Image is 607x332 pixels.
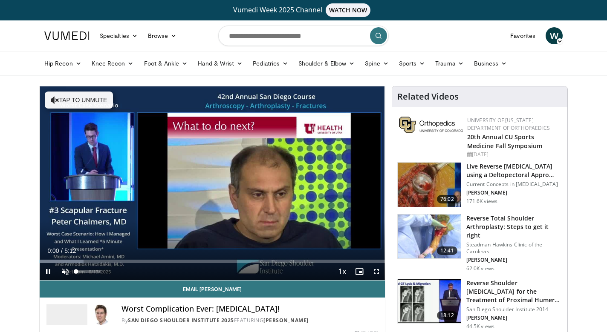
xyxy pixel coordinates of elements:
[466,323,494,330] p: 44.5K views
[505,27,541,44] a: Favorites
[143,27,182,44] a: Browse
[95,27,143,44] a: Specialties
[248,55,293,72] a: Pediatrics
[397,162,562,207] a: 76:02 Live Reverse [MEDICAL_DATA] using a Deltopectoral Appro… Current Concepts in [MEDICAL_DATA]...
[466,198,497,205] p: 171.6K views
[466,241,562,255] p: Steadman Hawkins Clinic of the Carolinas
[40,86,385,280] video-js: Video Player
[466,306,562,313] p: San Diego Shoulder Institute 2014
[40,280,385,298] a: Email [PERSON_NAME]
[46,3,561,17] a: Vumedi Week 2025 ChannelWATCH NOW
[399,117,463,133] img: 355603a8-37da-49b6-856f-e00d7e9307d3.png.150x105_q85_autocrop_double_scale_upscale_version-0.2.png
[466,189,562,196] p: [PERSON_NAME]
[57,263,74,280] button: Unmute
[46,304,87,325] img: San Diego Shoulder Institute 2025
[121,304,378,314] h4: Worst Complication Ever: [MEDICAL_DATA]!
[467,117,550,132] a: University of [US_STATE] Department of Orthopaedics
[437,195,457,203] span: 76:02
[466,162,562,179] h3: Live Reverse [MEDICAL_DATA] using a Deltopectoral Appro…
[326,3,371,17] span: WATCH NOW
[128,317,234,324] a: San Diego Shoulder Institute 2025
[45,92,113,109] button: Tap to unmute
[334,263,351,280] button: Playback Rate
[466,214,562,240] h3: Reverse Total Shoulder Arthroplasty: Steps to get it right
[193,55,248,72] a: Hand & Wrist
[121,317,378,324] div: By FEATURING
[398,215,461,259] img: 326034_0000_1.png.150x105_q85_crop-smart_upscale.jpg
[437,311,457,320] span: 18:12
[467,151,561,158] div: [DATE]
[293,55,360,72] a: Shoulder & Elbow
[437,246,457,255] span: 12:41
[351,263,368,280] button: Enable picture-in-picture mode
[47,247,59,254] span: 0:00
[469,55,512,72] a: Business
[139,55,193,72] a: Foot & Ankle
[218,26,389,46] input: Search topics, interventions
[397,92,459,102] h4: Related Videos
[87,55,139,72] a: Knee Recon
[546,27,563,44] a: W
[466,279,562,304] h3: Reverse Shoulder [MEDICAL_DATA] for the Treatment of Proximal Humeral …
[76,270,100,273] div: Volume Level
[368,263,385,280] button: Fullscreen
[394,55,431,72] a: Sports
[44,31,90,40] img: VuMedi Logo
[360,55,393,72] a: Spine
[430,55,469,72] a: Trauma
[466,315,562,321] p: [PERSON_NAME]
[40,260,385,263] div: Progress Bar
[91,304,111,325] img: Avatar
[39,55,87,72] a: Hip Recon
[467,133,542,150] a: 20th Annual CU Sports Medicine Fall Symposium
[466,265,494,272] p: 62.0K views
[263,317,309,324] a: [PERSON_NAME]
[64,247,76,254] span: 5:12
[398,163,461,207] img: 684033_3.png.150x105_q85_crop-smart_upscale.jpg
[466,181,562,188] p: Current Concepts in [MEDICAL_DATA]
[466,257,562,263] p: [PERSON_NAME]
[40,263,57,280] button: Pause
[398,279,461,323] img: Q2xRg7exoPLTwO8X4xMDoxOjA4MTsiGN.150x105_q85_crop-smart_upscale.jpg
[61,247,63,254] span: /
[397,279,562,330] a: 18:12 Reverse Shoulder [MEDICAL_DATA] for the Treatment of Proximal Humeral … San Diego Shoulder ...
[397,214,562,272] a: 12:41 Reverse Total Shoulder Arthroplasty: Steps to get it right Steadman Hawkins Clinic of the C...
